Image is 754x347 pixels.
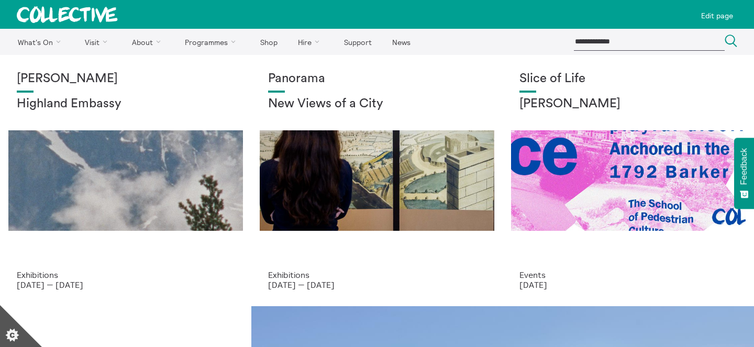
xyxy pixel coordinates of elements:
[268,280,486,289] p: [DATE] — [DATE]
[8,29,74,55] a: What's On
[503,55,754,306] a: Webposter copy Slice of Life [PERSON_NAME] Events [DATE]
[383,29,419,55] a: News
[519,72,737,86] h1: Slice of Life
[268,72,486,86] h1: Panorama
[734,138,754,209] button: Feedback - Show survey
[76,29,121,55] a: Visit
[17,280,235,289] p: [DATE] — [DATE]
[739,148,749,185] span: Feedback
[519,270,737,279] p: Events
[268,270,486,279] p: Exhibitions
[176,29,249,55] a: Programmes
[251,29,286,55] a: Shop
[17,97,235,111] h2: Highland Embassy
[251,55,503,306] a: Collective Panorama June 2025 small file 8 Panorama New Views of a City Exhibitions [DATE] — [DATE]
[335,29,381,55] a: Support
[519,97,737,111] h2: [PERSON_NAME]
[17,270,235,279] p: Exhibitions
[701,12,733,20] p: Edit page
[289,29,333,55] a: Hire
[123,29,174,55] a: About
[519,280,737,289] p: [DATE]
[697,4,737,25] a: Edit page
[268,97,486,111] h2: New Views of a City
[17,72,235,86] h1: [PERSON_NAME]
